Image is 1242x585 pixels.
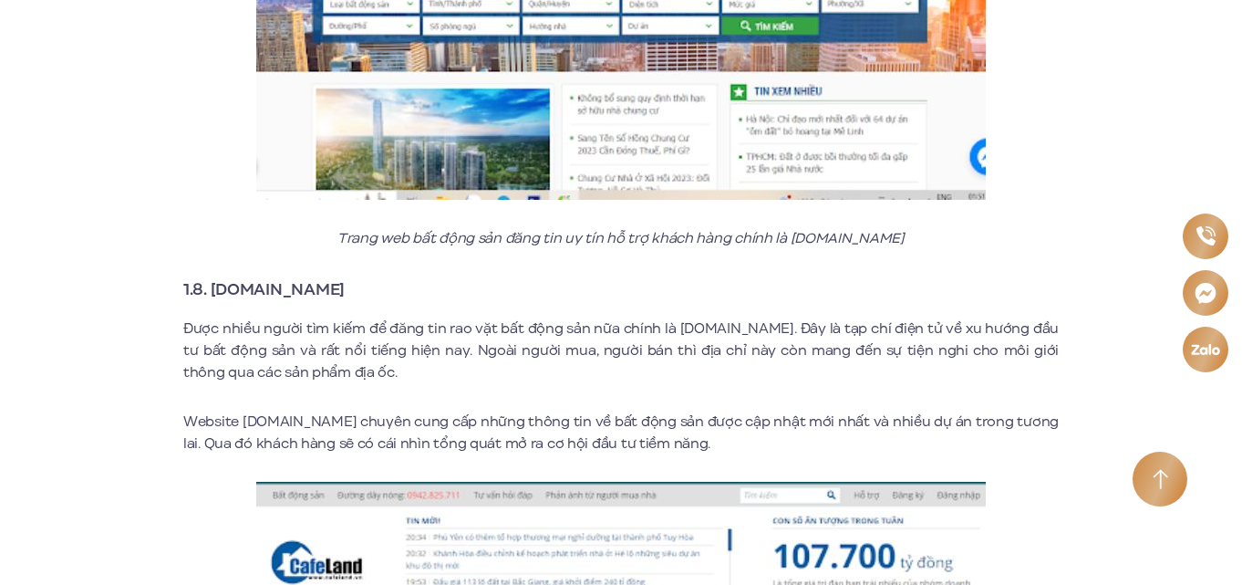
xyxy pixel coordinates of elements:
strong: 1.8. [DOMAIN_NAME] [183,277,345,301]
p: Được nhiều người tìm kiếm để đăng tin rao vặt bất động sản nữa chính là [DOMAIN_NAME]. Đây là tạp... [183,318,1059,383]
img: Zalo icon [1190,342,1221,356]
img: Messenger icon [1194,281,1217,305]
img: Arrow icon [1153,469,1168,490]
img: Phone icon [1195,225,1216,246]
em: Trang web bất động sản đăng tin uy tín hỗ trợ khách hàng chính là [DOMAIN_NAME] [337,228,905,248]
p: Website [DOMAIN_NAME] chuyên cung cấp những thông tin về bất động sản được cập nhật mới nhất và n... [183,411,1059,454]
